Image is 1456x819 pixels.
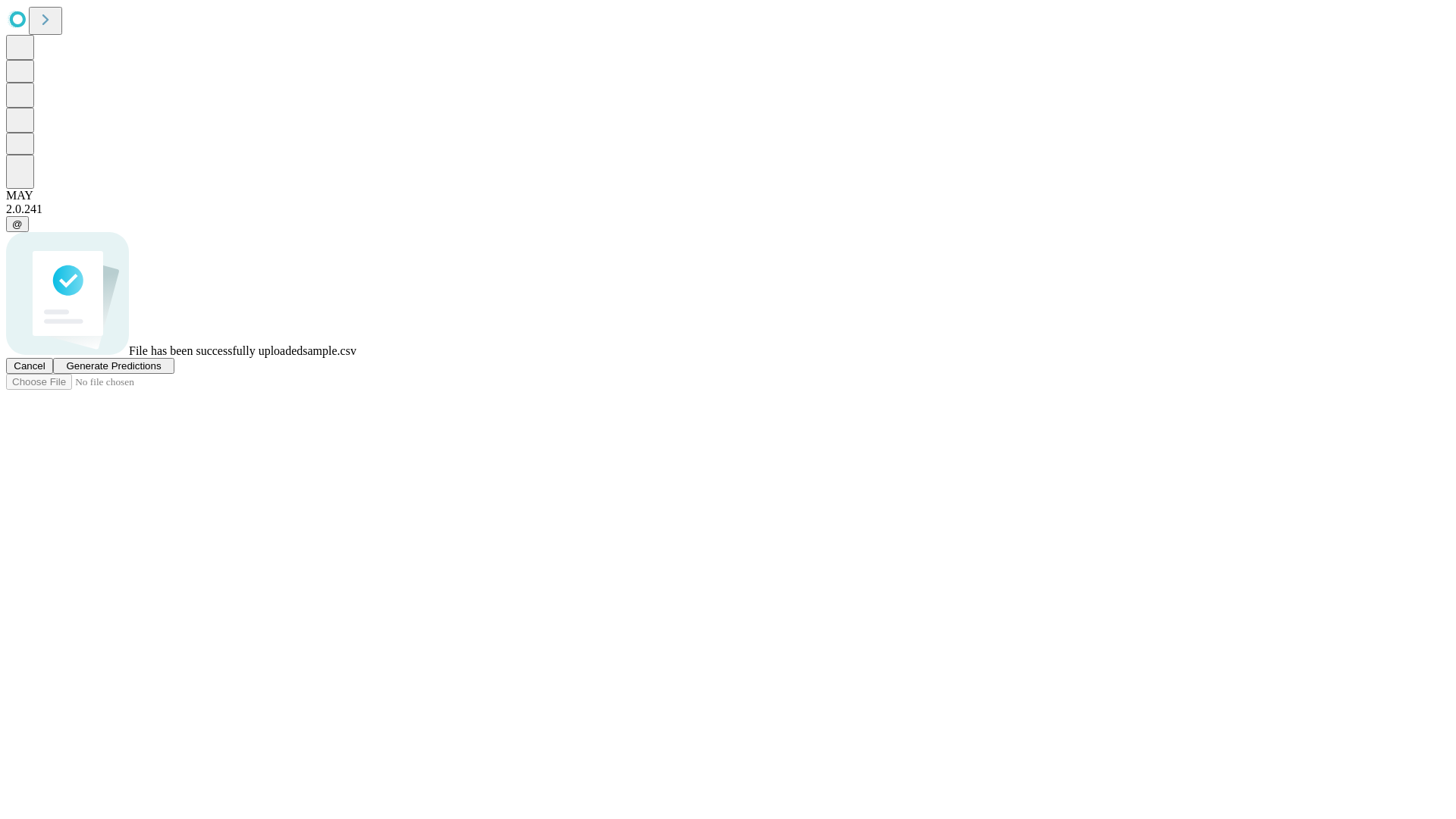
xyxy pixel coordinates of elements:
div: 2.0.241 [6,202,1450,216]
button: Cancel [6,358,53,374]
button: @ [6,216,29,232]
span: Generate Predictions [66,360,161,372]
div: MAY [6,189,1450,202]
span: sample.csv [303,344,356,357]
span: @ [12,218,23,230]
span: File has been successfully uploaded [129,344,303,357]
span: Cancel [14,360,45,372]
button: Generate Predictions [53,358,174,374]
